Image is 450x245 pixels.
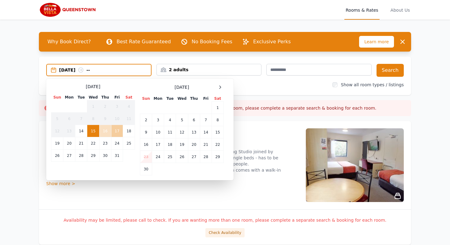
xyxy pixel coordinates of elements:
td: 24 [152,151,164,163]
label: Show all room types / listings [341,82,404,87]
th: Fri [200,96,212,102]
td: 18 [123,125,135,137]
td: 30 [140,163,152,175]
td: 6 [188,114,200,126]
td: 5 [51,113,63,125]
td: 15 [87,125,99,137]
td: 11 [164,126,176,138]
td: 17 [111,125,123,137]
span: [DATE] [86,84,100,90]
button: Check Availability [205,228,245,237]
td: 11 [123,113,135,125]
td: 25 [164,151,176,163]
td: 1 [212,102,224,114]
td: 27 [63,150,75,162]
th: Mon [63,95,75,100]
td: 1 [87,100,99,113]
td: 4 [123,100,135,113]
td: 16 [140,138,152,151]
td: 5 [176,114,188,126]
td: 20 [63,137,75,150]
p: No Booking Fees [192,38,232,45]
th: Sun [51,95,63,100]
td: 14 [200,126,212,138]
td: 15 [212,126,224,138]
td: 18 [164,138,176,151]
td: 9 [99,113,111,125]
td: 13 [188,126,200,138]
th: Sat [123,95,135,100]
div: Show more > [46,181,298,187]
td: 16 [99,125,111,137]
td: 8 [212,114,224,126]
td: 17 [152,138,164,151]
td: 25 [123,137,135,150]
th: Tue [164,96,176,102]
td: 29 [212,151,224,163]
td: 12 [176,126,188,138]
td: 3 [111,100,123,113]
td: 28 [75,150,87,162]
td: 4 [164,114,176,126]
td: 10 [152,126,164,138]
td: 21 [200,138,212,151]
th: Mon [152,96,164,102]
th: Wed [176,96,188,102]
td: 29 [87,150,99,162]
td: 22 [87,137,99,150]
th: Thu [188,96,200,102]
th: Wed [87,95,99,100]
td: 22 [212,138,224,151]
div: [DATE] -- [59,67,151,73]
button: Search [377,64,404,77]
td: 23 [140,151,152,163]
td: 31 [111,150,123,162]
th: Tue [75,95,87,100]
td: 7 [200,114,212,126]
td: 6 [63,113,75,125]
td: 21 [75,137,87,150]
span: [DATE] [174,84,189,90]
th: Sat [212,96,224,102]
span: Learn more [359,36,394,48]
td: 26 [176,151,188,163]
th: Fri [111,95,123,100]
td: 3 [152,114,164,126]
td: 13 [63,125,75,137]
td: 2 [99,100,111,113]
p: Availability may be limited, please call to check. If you are wanting more than one room, please ... [46,217,404,223]
td: 27 [188,151,200,163]
td: 30 [99,150,111,162]
td: 19 [176,138,188,151]
td: 26 [51,150,63,162]
img: Bella Vista Queenstown [39,2,98,17]
td: 23 [99,137,111,150]
td: 28 [200,151,212,163]
td: 12 [51,125,63,137]
td: 24 [111,137,123,150]
td: 9 [140,126,152,138]
div: 2 adults [157,67,261,73]
th: Thu [99,95,111,100]
p: Exclusive Perks [253,38,291,45]
td: 10 [111,113,123,125]
td: 8 [87,113,99,125]
td: 2 [140,114,152,126]
td: 19 [51,137,63,150]
th: Sun [140,96,152,102]
p: Best Rate Guaranteed [117,38,171,45]
td: 20 [188,138,200,151]
td: 7 [75,113,87,125]
td: 14 [75,125,87,137]
span: Why Book Direct? [43,36,96,48]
